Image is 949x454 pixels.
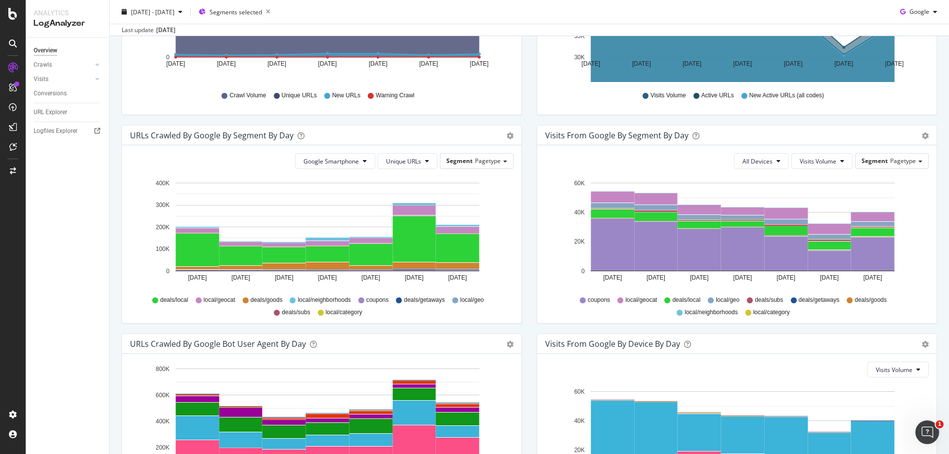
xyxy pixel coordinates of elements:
[34,18,101,29] div: LogAnalyzer
[545,177,925,291] svg: A chart.
[574,239,585,246] text: 20K
[922,132,929,139] div: gear
[784,60,803,67] text: [DATE]
[405,274,424,281] text: [DATE]
[936,420,944,428] span: 1
[156,366,170,372] text: 800K
[188,274,207,281] text: [DATE]
[34,74,92,84] a: Visits
[574,209,585,216] text: 40K
[574,54,585,61] text: 30K
[742,157,773,165] span: All Devices
[34,45,102,56] a: Overview
[588,296,610,304] span: coupons
[862,157,888,165] span: Segment
[156,26,175,35] div: [DATE]
[130,130,294,140] div: URLs Crawled by Google By Segment By Day
[156,224,170,231] text: 200K
[34,88,102,99] a: Conversions
[867,362,929,377] button: Visits Volume
[574,33,585,40] text: 35K
[800,157,836,165] span: Visits Volume
[156,418,170,425] text: 400K
[545,339,680,349] div: Visits From Google By Device By Day
[118,4,186,20] button: [DATE] - [DATE]
[791,153,853,169] button: Visits Volume
[156,180,170,187] text: 400K
[326,308,362,317] span: local/category
[156,392,170,399] text: 600K
[582,60,601,67] text: [DATE]
[130,339,306,349] div: URLs Crawled by Google bot User Agent By Day
[160,296,188,304] span: deals/local
[470,60,489,67] text: [DATE]
[922,341,929,348] div: gear
[34,60,52,70] div: Crawls
[545,130,689,140] div: Visits from Google By Segment By Day
[210,7,262,16] span: Segments selected
[685,308,737,317] span: local/neighborhoods
[122,26,175,35] div: Last update
[130,177,510,291] svg: A chart.
[690,274,709,281] text: [DATE]
[909,7,929,16] span: Google
[318,274,337,281] text: [DATE]
[267,60,286,67] text: [DATE]
[448,274,467,281] text: [DATE]
[282,91,317,100] span: Unique URLs
[34,8,101,18] div: Analytics
[332,91,360,100] span: New URLs
[855,296,887,304] span: deals/goods
[753,308,790,317] span: local/category
[733,274,752,281] text: [DATE]
[446,157,473,165] span: Segment
[303,157,359,165] span: Google Smartphone
[34,126,78,136] div: Logfiles Explorer
[231,274,250,281] text: [DATE]
[733,60,752,67] text: [DATE]
[131,7,174,16] span: [DATE] - [DATE]
[156,246,170,252] text: 100K
[34,126,102,136] a: Logfiles Explorer
[217,60,236,67] text: [DATE]
[275,274,294,281] text: [DATE]
[34,88,67,99] div: Conversions
[799,296,840,304] span: deals/getaways
[167,60,185,67] text: [DATE]
[376,91,414,100] span: Warning Crawl
[574,417,585,424] text: 40K
[603,274,622,281] text: [DATE]
[204,296,235,304] span: local/geocat
[419,60,438,67] text: [DATE]
[34,60,92,70] a: Crawls
[34,107,67,118] div: URL Explorer
[574,447,585,454] text: 20K
[507,132,514,139] div: gear
[460,296,484,304] span: local/geo
[734,153,789,169] button: All Devices
[820,274,839,281] text: [DATE]
[834,60,853,67] text: [DATE]
[251,296,283,304] span: deals/goods
[716,296,739,304] span: local/geo
[195,4,274,20] button: Segments selected
[625,296,657,304] span: local/geocat
[863,274,882,281] text: [DATE]
[378,153,437,169] button: Unique URLs
[776,274,795,281] text: [DATE]
[366,296,388,304] span: coupons
[282,308,310,317] span: deals/subs
[318,60,337,67] text: [DATE]
[632,60,651,67] text: [DATE]
[361,274,380,281] text: [DATE]
[885,60,904,67] text: [DATE]
[574,180,585,187] text: 60K
[650,91,686,100] span: Visits Volume
[876,366,912,374] span: Visits Volume
[34,107,102,118] a: URL Explorer
[683,60,701,67] text: [DATE]
[386,157,421,165] span: Unique URLs
[156,445,170,452] text: 200K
